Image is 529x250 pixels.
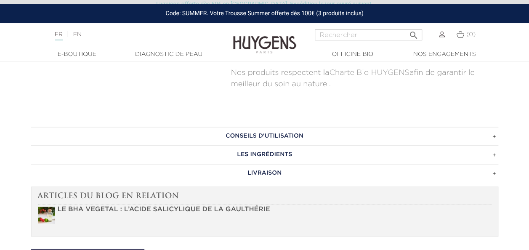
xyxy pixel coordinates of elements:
img: Huygens [233,22,296,55]
div: | [51,29,214,40]
span: Nos produits respectent la afin de garantir le meilleur du soin au naturel. [231,69,475,88]
a: FR [55,32,63,40]
a: Charte Bio HUYGENS [329,69,409,77]
input: Rechercher [315,29,422,40]
a: Officine Bio [311,50,395,59]
h3: Articles du blog en relation [38,191,492,205]
a: CONSEILS D'UTILISATION [31,127,498,145]
img: LE BHA VEGETAL : L’ACIDE SALICYLIQUE DE LA GAULTHÉRIE [38,207,55,223]
a: E-Boutique [35,50,119,59]
a: LE BHA VEGETAL : L’ACIDE SALICYLIQUE DE LA GAULTHÉRIE [58,206,270,213]
a: Nos engagements [402,50,486,59]
a: LIVRAISON [31,164,498,182]
a: Diagnostic de peau [127,50,211,59]
a: LES INGRÉDIENTS [31,145,498,164]
i:  [409,28,419,38]
a: EN [73,32,82,37]
span: (0) [466,32,476,37]
button:  [406,27,421,38]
